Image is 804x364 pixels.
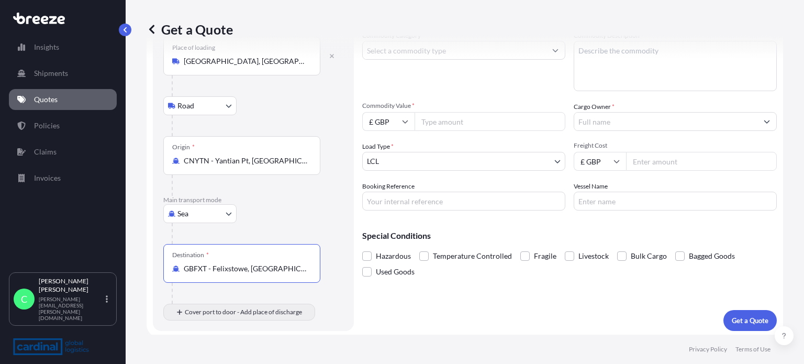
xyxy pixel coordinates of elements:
a: Shipments [9,63,117,84]
img: organization-logo [13,338,89,355]
p: Get a Quote [732,315,768,326]
a: Policies [9,115,117,136]
span: Livestock [578,248,609,264]
label: Booking Reference [362,181,415,192]
div: Destination [172,251,209,259]
p: Claims [34,147,57,157]
span: LCL [367,156,379,167]
button: Get a Quote [723,310,777,331]
a: Terms of Use [735,345,770,354]
span: Bagged Goods [689,248,735,264]
span: Fragile [534,248,556,264]
label: Vessel Name [574,181,608,192]
a: Insights [9,37,117,58]
a: Claims [9,141,117,162]
button: Select transport [163,96,237,115]
p: Insights [34,42,59,52]
a: Privacy Policy [689,345,727,354]
span: Used Goods [376,264,415,280]
p: Shipments [34,68,68,79]
div: Origin [172,143,195,151]
input: Type amount [415,112,565,131]
button: Select transport [163,204,237,223]
input: Destination [184,263,307,274]
p: Policies [34,120,60,131]
span: Commodity Value [362,102,565,110]
p: [PERSON_NAME] [PERSON_NAME] [39,277,104,294]
span: Cover port to door - Add place of discharge [185,307,302,317]
input: Origin [184,156,307,166]
span: Sea [177,208,188,219]
span: Freight Cost [574,141,777,150]
span: Temperature Controlled [433,248,512,264]
p: Main transport mode [163,196,343,204]
span: Hazardous [376,248,411,264]
span: Road [177,101,194,111]
button: Cover port to door - Add place of discharge [163,304,315,321]
span: Load Type [362,141,394,152]
input: Full name [574,112,757,131]
a: Invoices [9,168,117,189]
p: Quotes [34,94,58,105]
p: Special Conditions [362,231,777,240]
label: Cargo Owner [574,102,615,112]
button: LCL [362,152,565,171]
input: Enter name [574,192,777,211]
input: Place of loading [184,56,307,67]
p: [PERSON_NAME][EMAIL_ADDRESS][PERSON_NAME][DOMAIN_NAME] [39,296,104,321]
input: Your internal reference [362,192,565,211]
input: Enter amount [626,152,777,171]
button: Show suggestions [757,112,776,131]
p: Get a Quote [147,21,233,38]
span: Bulk Cargo [631,248,667,264]
a: Quotes [9,89,117,110]
span: C [21,294,27,304]
p: Invoices [34,173,61,183]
